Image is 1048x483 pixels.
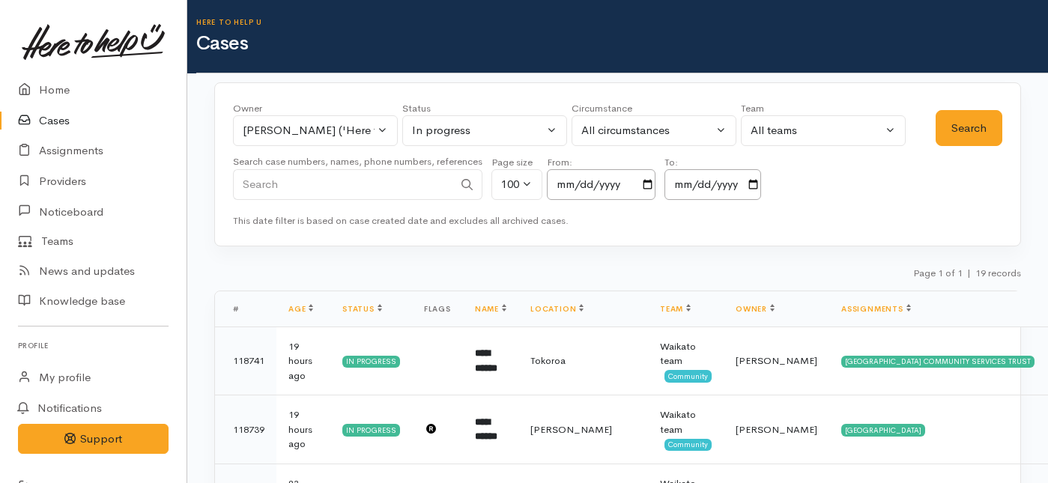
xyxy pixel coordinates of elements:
span: [PERSON_NAME] [736,423,817,436]
div: [PERSON_NAME] ('Here to help u') [243,122,375,139]
td: 19 hours ago [276,395,330,464]
a: Age [288,304,313,314]
button: Shirley Mackie ('Here to help u') [233,115,398,146]
div: Page size [491,155,542,170]
small: Page 1 of 1 19 records [913,267,1021,279]
a: Name [475,304,506,314]
a: Owner [736,304,775,314]
div: In progress [342,356,400,368]
div: Waikato team [660,339,712,368]
a: Team [660,304,691,314]
div: To: [664,155,761,170]
small: Search case numbers, names, phone numbers, references [233,155,482,168]
th: # [215,291,276,327]
div: Status [402,101,567,116]
h1: Cases [196,33,1048,55]
button: In progress [402,115,567,146]
button: Support [18,424,169,455]
div: Team [741,101,906,116]
div: This date filter is based on case created date and excludes all archived cases. [233,213,1002,228]
a: Assignments [841,304,911,314]
div: In progress [412,122,544,139]
div: All teams [751,122,882,139]
span: Community [664,370,712,382]
div: [GEOGRAPHIC_DATA] [841,424,925,436]
span: [PERSON_NAME] [736,354,817,367]
th: Flags [412,291,463,327]
input: Search [233,169,453,200]
td: 118739 [215,395,276,464]
button: All circumstances [572,115,736,146]
a: Status [342,304,382,314]
h6: Profile [18,335,169,356]
div: In progress [342,424,400,436]
td: 19 hours ago [276,326,330,395]
div: [GEOGRAPHIC_DATA] COMMUNITY SERVICES TRUST [841,356,1035,368]
div: Owner [233,101,398,116]
div: All circumstances [581,122,713,139]
a: Location [530,304,584,314]
span: | [967,267,971,279]
div: From: [547,155,655,170]
div: Circumstance [572,101,736,116]
td: 118741 [215,326,276,395]
div: 100 [501,176,519,193]
h6: Here to help u [196,18,1048,26]
button: Search [936,110,1002,147]
span: [PERSON_NAME] [530,423,612,436]
div: Waikato team [660,407,712,437]
span: Community [664,439,712,451]
span: Tokoroa [530,354,566,367]
button: 100 [491,169,542,200]
button: All teams [741,115,906,146]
